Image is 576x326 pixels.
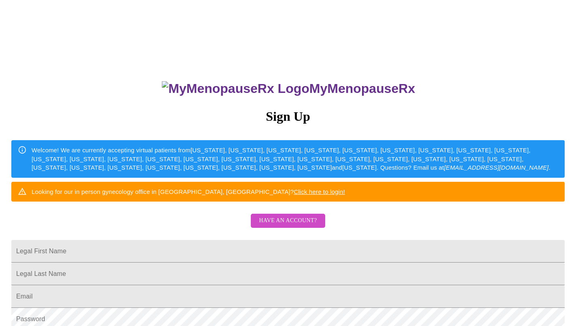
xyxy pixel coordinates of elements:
em: [EMAIL_ADDRESS][DOMAIN_NAME] [444,164,549,171]
div: Looking for our in person gynecology office in [GEOGRAPHIC_DATA], [GEOGRAPHIC_DATA]? [32,184,345,199]
a: Have an account? [249,223,327,229]
h3: Sign Up [11,109,565,124]
img: MyMenopauseRx Logo [162,81,309,96]
div: Welcome! We are currently accepting virtual patients from [US_STATE], [US_STATE], [US_STATE], [US... [32,143,558,175]
button: Have an account? [251,214,325,228]
a: Click here to login! [294,188,345,195]
span: Have an account? [259,216,317,226]
h3: MyMenopauseRx [13,81,565,96]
